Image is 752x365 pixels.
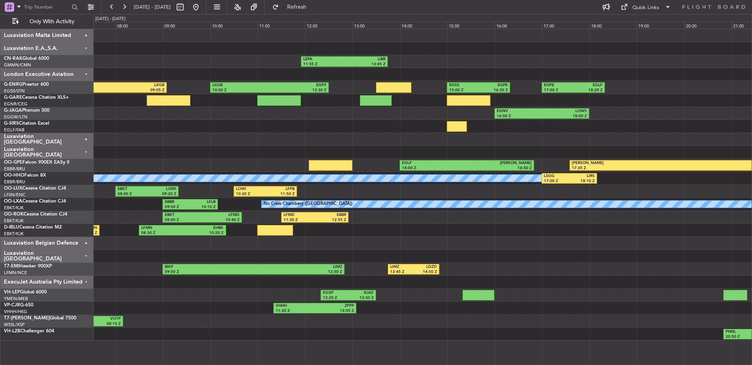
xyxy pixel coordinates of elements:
div: 12:00 [305,22,352,29]
input: Trip Number [24,1,69,13]
div: 18:00 [590,22,637,29]
div: 11:30 Z [284,218,315,223]
a: G-ENRGPraetor 600 [4,82,49,87]
a: D-IBLUCessna Citation M2 [4,225,62,230]
a: VP-CJRG-650 [4,303,33,308]
div: 20:00 [684,22,732,29]
div: KGSP [323,290,348,296]
div: 15:00 [447,22,494,29]
div: LFMD [202,212,240,218]
span: OO-HHO [4,173,24,178]
a: G-SIRSCitation Excel [4,121,49,126]
div: [PERSON_NAME] [572,160,672,166]
span: Refresh [280,4,313,10]
div: 12:50 Z [254,269,342,275]
div: 12:20 Z [323,295,348,301]
a: T7-[PERSON_NAME]Global 7500 [4,316,76,321]
div: 13:45 Z [390,269,414,275]
a: CN-RAKGlobal 6000 [4,56,49,61]
span: G-ENRG [4,82,22,87]
div: [DATE] - [DATE] [95,16,125,22]
div: LIRS [570,173,595,179]
div: 09:00 Z [165,218,202,223]
span: CN-RAK [4,56,22,61]
div: EGPE [544,83,573,88]
div: 17:35 Z [572,166,672,171]
div: LIMZ [254,264,342,270]
div: 08:30 Z [141,230,182,236]
div: 19:00 [637,22,684,29]
div: KIAD [348,290,374,296]
div: LEPA [303,57,345,62]
a: OO-GPEFalcon 900EX EASy II [4,160,69,165]
div: 10:00 [210,22,258,29]
span: VP-CJR [4,303,20,308]
div: 16:00 Z [497,114,542,119]
div: EBBR [315,212,346,218]
div: 12:55 Z [315,218,346,223]
div: LFMN [141,225,182,231]
div: 08:10 Z [68,321,121,327]
div: 10:30 Z [236,192,265,197]
div: LIBR [344,57,385,62]
a: LFSN/ENC [4,192,26,198]
a: EGSS/STN [4,88,25,94]
div: 18:10 Z [570,179,595,184]
a: OO-HHOFalcon 8X [4,173,46,178]
div: LOWS [542,109,587,114]
div: 14:00 [400,22,447,29]
a: G-GARECessna Citation XLS+ [4,95,69,100]
span: VH-LEP [4,290,20,295]
div: 11:00 [258,22,305,29]
div: EHBK [182,225,224,231]
div: 14:00 Z [402,166,467,171]
span: G-JAGA [4,108,22,113]
a: G-JAGAPhenom 300 [4,108,50,113]
div: 11:20 Z [276,308,315,314]
div: 14:50 Z [413,269,437,275]
span: OO-LUX [4,186,22,191]
a: OO-ROKCessna Citation CJ4 [4,212,67,217]
div: No Crew Chambery ([GEOGRAPHIC_DATA]) [264,198,352,210]
div: VOTP [68,316,121,322]
button: Quick Links [617,1,675,13]
div: 13:45 Z [344,62,385,67]
div: EGSS [449,83,479,88]
div: 11:55 Z [303,62,345,67]
a: EGGW/LTN [4,114,28,120]
div: ZPPP [315,303,354,309]
a: EBKT/KJK [4,231,24,237]
a: WSSL/XSP [4,322,25,328]
div: 09:00 Z [165,205,190,210]
div: 16:20 Z [479,88,508,93]
div: 15:00 Z [449,88,479,93]
span: OO-ROK [4,212,24,217]
div: 16:00 [495,22,542,29]
div: LSGG [544,173,570,179]
span: T7-EMI [4,264,19,269]
div: 13:30 Z [348,295,374,301]
div: 17:00 [542,22,589,29]
span: Only With Activity [20,19,83,24]
a: OO-LUXCessna Citation CJ4 [4,186,66,191]
div: LOWI [147,186,176,192]
div: EGLF [402,160,467,166]
a: EBKT/KJK [4,218,24,224]
div: 13:05 Z [315,308,354,314]
div: 18:00 Z [542,114,587,119]
div: 12:30 Z [269,88,326,93]
div: EBKT [165,212,202,218]
div: LIMZ [390,264,414,270]
div: 08:00 [116,22,163,29]
a: VH-LEPGlobal 6000 [4,290,47,295]
div: LFPB [265,186,295,192]
a: EGLF/FAB [4,127,24,133]
span: G-GARE [4,95,22,100]
div: EGNV [497,109,542,114]
span: D-IBLU [4,225,19,230]
div: 08:00 Z [118,192,147,197]
a: VHHH/HKG [4,309,27,315]
a: GMMN/CMN [4,62,31,68]
a: YMEN/MEB [4,296,28,302]
div: LOWI [236,186,265,192]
